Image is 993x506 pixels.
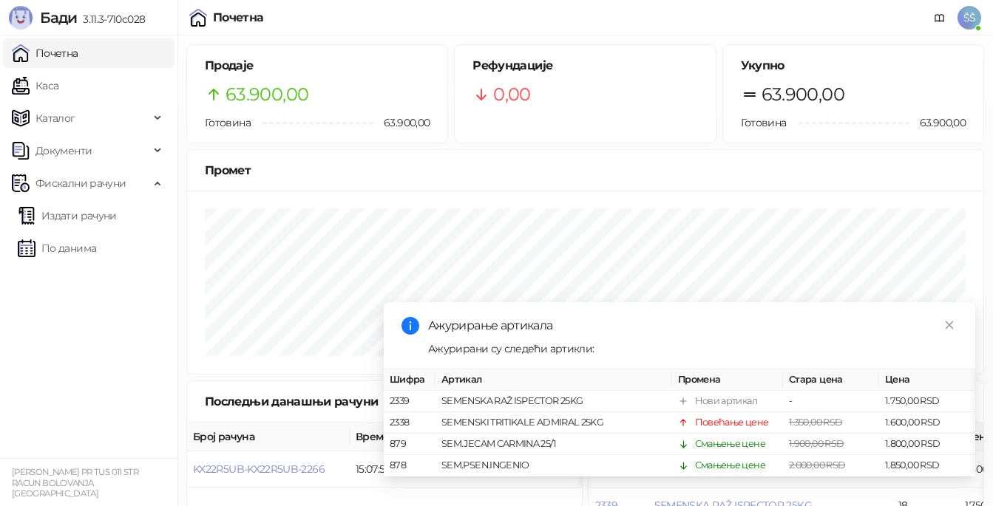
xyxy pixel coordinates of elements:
[40,9,77,27] span: Бади
[384,434,436,456] td: 879
[672,369,783,391] th: Промена
[205,57,430,75] h5: Продаје
[428,341,958,357] div: Ажурирани су следећи артикли:
[783,392,879,413] td: -
[428,317,958,335] div: Ажурирање артикала
[384,392,436,413] td: 2339
[493,81,530,109] span: 0,00
[695,459,765,473] div: Смањење цене
[9,6,33,30] img: Logo
[958,6,981,30] span: ŠŠ
[436,456,672,477] td: SEM.PSEN.INGENIO
[472,57,697,75] h5: Рефундације
[944,320,955,330] span: close
[18,201,117,230] a: Издати рачуни
[436,413,672,434] td: SEMENSKI TRITIKALE ADMIRAL 25KG
[879,456,975,477] td: 1.850,00 RSD
[205,116,251,129] span: Готовина
[35,168,126,198] span: Фискални рачуни
[436,392,672,413] td: SEMENSKA RAŽ ISPECTOR 25KG
[879,369,975,391] th: Цена
[695,394,757,409] div: Нови артикал
[12,38,78,68] a: Почетна
[12,71,58,100] a: Каса
[213,12,264,24] div: Почетна
[193,462,325,476] button: KX22R5UB-KX22R5UB-2266
[789,439,844,450] span: 1.900,00 RSD
[879,434,975,456] td: 1.800,00 RSD
[384,413,436,434] td: 2338
[350,451,409,488] td: 15:07:53
[789,417,842,428] span: 1.350,00 RSD
[205,161,966,180] div: Промет
[879,413,975,434] td: 1.600,00 RSD
[350,423,409,451] th: Време
[741,116,787,129] span: Готовина
[373,114,430,131] span: 63.900,00
[928,6,952,30] a: Документација
[77,13,145,26] span: 3.11.3-710c028
[401,317,419,335] span: info-circle
[789,460,845,471] span: 2.000,00 RSD
[762,81,844,109] span: 63.900,00
[226,81,308,109] span: 63.900,00
[35,136,92,165] span: Документи
[695,437,765,452] div: Смањење цене
[695,416,769,431] div: Повећање цене
[12,467,138,499] small: [PERSON_NAME] PR TUS 011 STR RACUN BOLOVANJA [GEOGRAPHIC_DATA]
[384,456,436,477] td: 878
[783,369,879,391] th: Стара цена
[879,392,975,413] td: 1.750,00 RSD
[741,57,966,75] h5: Укупно
[187,423,350,451] th: Број рачуна
[941,317,958,333] a: Close
[436,369,672,391] th: Артикал
[436,434,672,456] td: SEM.JECAM CARMINA 25/1
[205,392,430,411] div: Последњи данашњи рачуни
[909,114,966,131] span: 63.900,00
[384,369,436,391] th: Шифра
[18,233,96,263] a: По данима
[35,103,75,133] span: Каталог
